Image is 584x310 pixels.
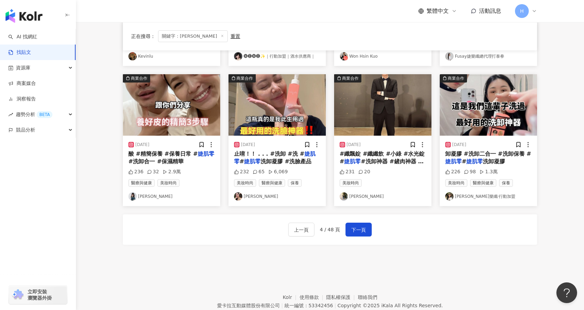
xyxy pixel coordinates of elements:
img: post-image [440,74,537,136]
div: [DATE] [241,142,255,148]
mark: 婕肌零 [198,151,214,157]
span: 下一頁 [351,226,366,234]
div: 商業合作 [342,75,359,82]
div: 2.9萬 [163,168,181,175]
mark: 婕肌零 [244,158,261,165]
a: searchAI 找網紅 [8,33,37,40]
a: KOL AvatarWon Hsin Kuo [340,52,426,60]
div: [DATE] [452,142,466,148]
a: 商案媒合 [8,80,36,87]
div: [DATE] [135,142,149,148]
div: [DATE] [347,142,361,148]
span: 資源庫 [16,60,30,76]
div: post-image商業合作 [123,74,220,136]
a: KOL AvatarFusay婕樂纖總代理打泰拳 [445,52,532,60]
img: post-image [123,74,220,136]
span: 繁體中文 [427,7,449,15]
img: KOL Avatar [128,192,137,201]
a: KOL Avatar🅝🅘🅝🅘✨｜行動加盟｜酒水供應商｜ [234,52,320,60]
span: rise [8,112,13,117]
span: 醫療與健康 [128,179,155,187]
div: 6,069 [268,168,288,175]
button: 上一頁 [288,223,314,236]
div: 231 [340,168,355,175]
a: KOL Avatar[PERSON_NAME]樂纖·行動加盟 [445,192,532,201]
span: 美妝時尚 [157,179,179,187]
div: 商業合作 [448,75,464,82]
a: KOL Avatar[PERSON_NAME] [128,192,215,201]
a: Kolr [283,294,299,300]
img: KOL Avatar [234,52,242,60]
div: 20 [358,168,370,175]
img: post-image [334,74,431,136]
a: 聯絡我們 [358,294,377,300]
span: #洗卸合一 #保濕精華 [128,158,184,165]
span: 活動訊息 [479,8,501,14]
a: chrome extension立即安裝 瀏覽器外掛 [9,285,67,304]
div: post-image商業合作 [228,74,326,136]
div: Copyright © 2025 All Rights Reserved. [338,303,443,308]
div: 65 [253,168,265,175]
div: 統一編號：53342456 [284,303,333,308]
span: | [281,303,283,308]
span: | [334,303,336,308]
span: 美妝時尚 [445,179,467,187]
div: 232 [234,168,249,175]
span: 4 / 48 頁 [320,227,340,232]
a: 洞察報告 [8,96,36,103]
span: 保養 [499,179,513,187]
a: KOL Avatar[PERSON_NAME] [234,192,320,201]
img: KOL Avatar [445,52,454,60]
img: KOL Avatar [445,192,454,201]
iframe: Help Scout Beacon - Open [556,282,577,303]
img: KOL Avatar [340,52,348,60]
span: 洗卸凝膠 [483,158,505,165]
span: 止唷！！ . . . #洗卸 #洗 # [234,151,304,157]
div: 98 [464,168,476,175]
mark: 婕肌零 [466,158,483,165]
mark: 婕肌零 [234,151,315,165]
a: 找貼文 [8,49,31,56]
div: 商業合作 [131,75,147,82]
span: 醫療與健康 [259,179,285,187]
img: post-image [228,74,326,136]
img: chrome extension [11,289,25,300]
span: 美妝時尚 [234,179,256,187]
span: 美妝時尚 [340,179,362,187]
div: 重置 [231,33,240,39]
span: # [462,158,466,165]
div: post-image商業合作 [334,74,431,136]
img: logo [6,9,42,23]
span: 保養 [288,179,302,187]
span: # [240,158,244,165]
span: 上一頁 [294,226,309,234]
img: KOL Avatar [234,192,242,201]
span: 洗卸凝膠 #洗臉產品 [261,158,311,165]
span: #纖飄錠 #纖纖飲 #小綠 #水光錠 # [340,151,425,165]
span: 卸凝膠 #洗卸二合一 #洗卸保養 # [445,151,531,157]
div: 226 [445,168,460,175]
a: iKala [381,303,393,308]
img: KOL Avatar [340,192,348,201]
span: H [520,7,524,15]
div: 236 [128,168,144,175]
div: post-image商業合作 [440,74,537,136]
mark: 婕肌零 [445,158,462,165]
span: 關鍵字：[PERSON_NAME] [158,30,228,42]
span: 正在搜尋 ： [131,33,155,39]
div: 32 [147,168,159,175]
a: KOL AvatarKevinlu [128,52,215,60]
div: 愛卡拉互動媒體股份有限公司 [217,303,280,308]
img: KOL Avatar [128,52,137,60]
span: 醫療與健康 [470,179,496,187]
a: 隱私權保護 [326,294,358,300]
button: 下一頁 [345,223,372,236]
a: 使用條款 [300,294,327,300]
span: #洗卸神器 #鏟肉神器 #口服玻 [340,158,424,172]
span: 立即安裝 瀏覽器外掛 [28,289,52,301]
div: 商業合作 [236,75,253,82]
span: 競品分析 [16,122,35,138]
div: 1.3萬 [479,168,498,175]
div: BETA [37,111,52,118]
span: 酸 #精簡保養 #保養日常 # [128,151,198,157]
